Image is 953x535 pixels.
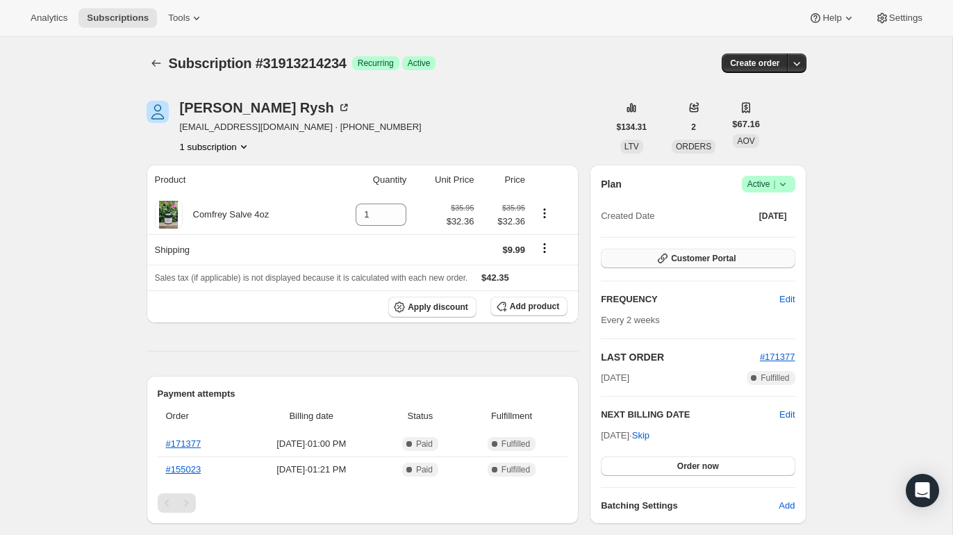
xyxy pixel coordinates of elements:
[677,461,719,472] span: Order now
[608,117,655,137] button: $134.31
[691,122,696,133] span: 2
[385,409,456,423] span: Status
[533,206,556,221] button: Product actions
[502,464,530,475] span: Fulfilled
[183,208,270,222] div: Comfrey Salve 4oz
[676,142,711,151] span: ORDERS
[447,215,474,229] span: $32.36
[751,206,795,226] button: [DATE]
[779,408,795,422] button: Edit
[247,437,377,451] span: [DATE] · 01:00 PM
[533,240,556,256] button: Shipping actions
[482,215,525,229] span: $32.36
[632,429,649,443] span: Skip
[601,499,779,513] h6: Batching Settings
[490,297,567,316] button: Add product
[760,350,795,364] button: #171377
[601,456,795,476] button: Order now
[451,204,474,212] small: $35.95
[388,297,476,318] button: Apply discount
[87,13,149,24] span: Subscriptions
[601,408,779,422] h2: NEXT BILLING DATE
[464,409,559,423] span: Fulfillment
[147,101,169,123] span: Dorothy Rysh
[247,409,377,423] span: Billing date
[166,464,201,475] a: #155023
[601,293,779,306] h2: FREQUENCY
[722,53,788,73] button: Create order
[358,58,394,69] span: Recurring
[601,315,660,325] span: Every 2 weeks
[180,140,251,154] button: Product actions
[158,387,568,401] h2: Payment attempts
[759,211,787,222] span: [DATE]
[800,8,863,28] button: Help
[147,53,166,73] button: Subscriptions
[78,8,157,28] button: Subscriptions
[160,8,212,28] button: Tools
[326,165,411,195] th: Quantity
[601,209,654,223] span: Created Date
[22,8,76,28] button: Analytics
[779,499,795,513] span: Add
[147,165,327,195] th: Product
[624,425,658,447] button: Skip
[617,122,647,133] span: $134.31
[771,288,803,311] button: Edit
[169,56,347,71] span: Subscription #31913214234
[158,493,568,513] nav: Pagination
[601,350,760,364] h2: LAST ORDER
[180,120,422,134] span: [EMAIL_ADDRESS][DOMAIN_NAME] · [PHONE_NUMBER]
[867,8,931,28] button: Settings
[147,234,327,265] th: Shipping
[747,177,790,191] span: Active
[761,372,789,384] span: Fulfilled
[166,438,201,449] a: #171377
[502,204,525,212] small: $35.95
[408,58,431,69] span: Active
[889,13,922,24] span: Settings
[478,165,529,195] th: Price
[601,430,649,441] span: [DATE] ·
[779,293,795,306] span: Edit
[31,13,67,24] span: Analytics
[180,101,351,115] div: [PERSON_NAME] Rysh
[770,495,803,517] button: Add
[416,464,433,475] span: Paid
[683,117,704,137] button: 2
[155,273,468,283] span: Sales tax (if applicable) is not displayed because it is calculated with each new order.
[760,352,795,362] a: #171377
[502,245,525,255] span: $9.99
[510,301,559,312] span: Add product
[906,474,939,507] div: Open Intercom Messenger
[502,438,530,450] span: Fulfilled
[168,13,190,24] span: Tools
[408,302,468,313] span: Apply discount
[730,58,779,69] span: Create order
[481,272,509,283] span: $42.35
[737,136,754,146] span: AOV
[732,117,760,131] span: $67.16
[671,253,736,264] span: Customer Portal
[773,179,775,190] span: |
[247,463,377,477] span: [DATE] · 01:21 PM
[416,438,433,450] span: Paid
[601,249,795,268] button: Customer Portal
[411,165,478,195] th: Unit Price
[601,371,629,385] span: [DATE]
[158,401,242,431] th: Order
[624,142,639,151] span: LTV
[601,177,622,191] h2: Plan
[822,13,841,24] span: Help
